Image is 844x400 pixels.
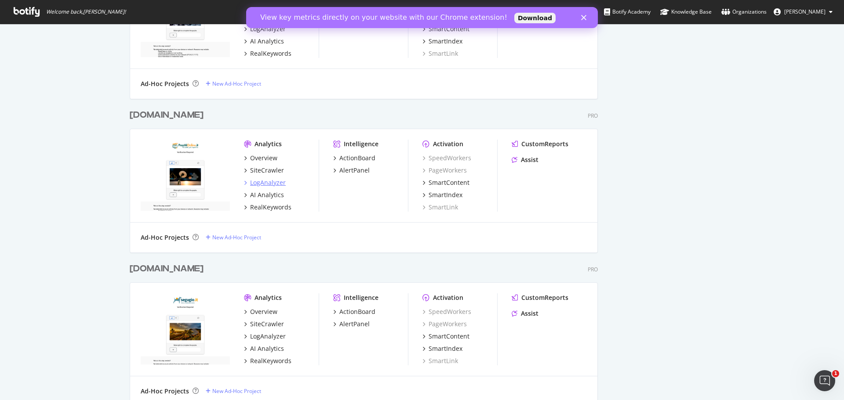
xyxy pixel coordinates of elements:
div: LogAnalyzer [250,25,286,33]
div: Overview [250,154,277,162]
div: SmartContent [429,25,469,33]
div: ActionBoard [339,154,375,162]
iframe: Intercom live chat [814,370,835,391]
a: [DOMAIN_NAME] [130,263,207,275]
a: SpeedWorkers [422,307,471,316]
a: CustomReports [512,293,568,302]
a: PageWorkers [422,320,467,328]
div: LogAnalyzer [250,332,286,341]
div: CustomReports [521,293,568,302]
a: ActionBoard [333,307,375,316]
a: New Ad-Hoc Project [206,387,261,395]
a: RealKeywords [244,357,291,365]
div: SmartIndex [429,37,462,46]
div: Ad-Hoc Projects [141,387,189,396]
a: Assist [512,155,538,164]
a: AI Analytics [244,37,284,46]
a: Overview [244,307,277,316]
a: LogAnalyzer [244,25,286,33]
div: New Ad-Hoc Project [212,234,261,241]
div: SmartIndex [429,344,462,353]
a: [DOMAIN_NAME] [130,109,207,122]
a: SmartLink [422,49,458,58]
div: Ad-Hoc Projects [141,233,189,242]
div: SmartIndex [429,191,462,199]
div: ActionBoard [339,307,375,316]
div: New Ad-Hoc Project [212,387,261,395]
div: Activation [433,293,463,302]
div: RealKeywords [250,49,291,58]
div: CustomReports [521,140,568,148]
a: LogAnalyzer [244,332,286,341]
div: [DOMAIN_NAME] [130,263,204,275]
div: Organizations [721,7,767,16]
div: LogAnalyzer [250,178,286,187]
div: Overview [250,307,277,316]
div: AI Analytics [250,37,284,46]
a: PageWorkers [422,166,467,175]
div: SmartContent [429,332,469,341]
a: AlertPanel [333,320,370,328]
div: AlertPanel [339,166,370,175]
div: Intelligence [344,293,378,302]
div: RealKeywords [250,357,291,365]
div: Pro [588,112,598,119]
div: [DOMAIN_NAME] [130,109,204,122]
img: segugio.it [141,293,230,364]
a: New Ad-Hoc Project [206,80,261,87]
div: Botify Academy [604,7,651,16]
div: Analytics [255,293,282,302]
a: SmartIndex [422,191,462,199]
a: SiteCrawler [244,320,284,328]
div: AlertPanel [339,320,370,328]
div: Assist [521,309,538,318]
div: Intelligence [344,140,378,148]
a: SiteCrawler [244,166,284,175]
div: AI Analytics [250,344,284,353]
a: Assist [512,309,538,318]
span: 1 [832,370,839,377]
a: SmartLink [422,203,458,212]
a: AI Analytics [244,191,284,199]
div: Analytics [255,140,282,148]
div: Knowledge Base [660,7,712,16]
div: Assist [521,155,538,164]
a: SmartContent [422,178,469,187]
a: SmartContent [422,332,469,341]
a: LogAnalyzer [244,178,286,187]
a: ActionBoard [333,154,375,162]
a: SpeedWorkers [422,154,471,162]
div: AI Analytics [250,191,284,199]
a: SmartLink [422,357,458,365]
div: SmartContent [429,178,469,187]
a: AlertPanel [333,166,370,175]
a: AI Analytics [244,344,284,353]
div: Pro [588,266,598,273]
span: Welcome back, [PERSON_NAME] ! [46,8,126,15]
a: New Ad-Hoc Project [206,234,261,241]
span: Emma Moletto [784,8,826,15]
a: CustomReports [512,140,568,148]
a: SmartContent [422,25,469,33]
div: Close [335,8,344,13]
a: SmartIndex [422,344,462,353]
a: SmartIndex [422,37,462,46]
a: RealKeywords [244,49,291,58]
div: Ad-Hoc Projects [141,79,189,88]
div: Activation [433,140,463,148]
div: SiteCrawler [250,320,284,328]
div: RealKeywords [250,203,291,212]
div: SiteCrawler [250,166,284,175]
iframe: Intercom live chat banner [246,7,598,28]
img: prestitionline.it [141,140,230,211]
a: RealKeywords [244,203,291,212]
